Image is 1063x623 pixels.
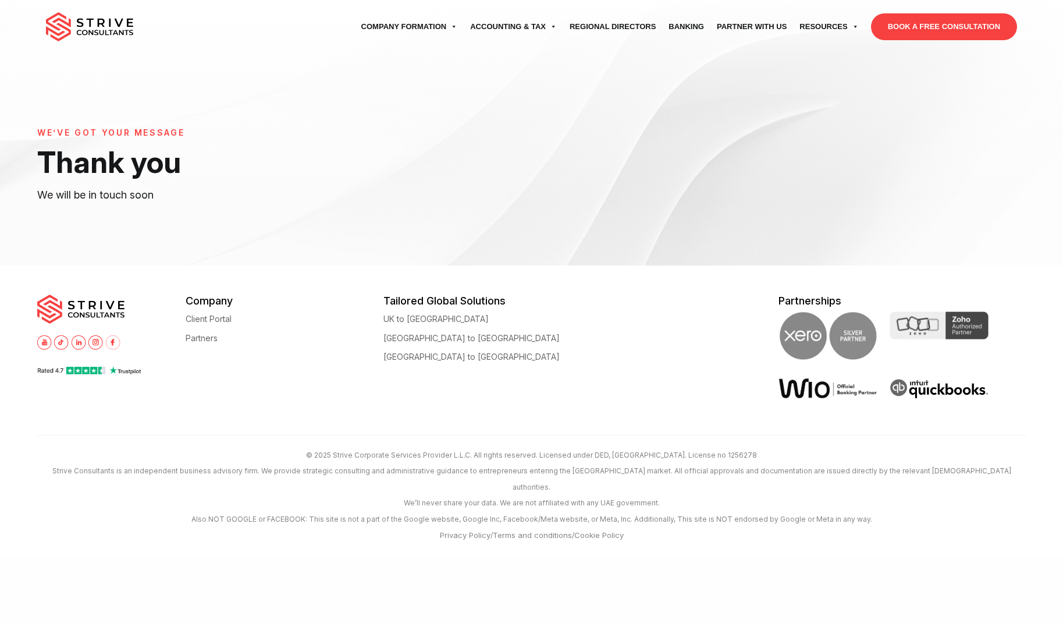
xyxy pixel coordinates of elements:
img: Zoho Partner [890,311,989,339]
a: [GEOGRAPHIC_DATA] to [GEOGRAPHIC_DATA] [383,334,560,342]
a: Terms and conditions [493,530,572,540]
a: Accounting & Tax [464,10,563,43]
p: Strive Consultants is an independent business advisory firm. We provide strategic consulting and ... [35,463,1028,495]
p: © 2025 Strive Corporate Services Provider L.L.C. All rights reserved. Licensed under DED, [GEOGRA... [35,447,1028,463]
h6: WE’VE GOT YOUR MESSAGE [37,128,463,138]
a: Banking [662,10,710,43]
h5: Partnerships [778,295,1026,307]
a: BOOK A FREE CONSULTATION [871,13,1017,40]
p: / / [35,527,1028,544]
img: main-logo.svg [37,295,125,324]
a: Client Portal [186,314,232,323]
p: We will be in touch soon [37,186,463,204]
a: Company Formation [355,10,464,43]
a: Resources [793,10,865,43]
p: Also NOT GOOGLE or FACEBOOK: This site is not a part of the Google website, Google Inc, Facebook/... [35,511,1028,527]
img: intuit quickbooks [890,378,989,400]
p: We’ll never share your data. We are not affiliated with any UAE government. [35,495,1028,511]
a: Partner with Us [710,10,793,43]
h5: Tailored Global Solutions [383,295,581,307]
img: Wio Offical Banking Partner [778,378,877,399]
a: Cookie Policy [574,530,624,540]
a: UK to [GEOGRAPHIC_DATA] [383,314,489,323]
a: [GEOGRAPHIC_DATA] to [GEOGRAPHIC_DATA] [383,352,560,361]
a: Partners [186,334,218,342]
h1: Thank you [37,144,463,180]
h5: Company [186,295,383,307]
a: Regional Directors [563,10,662,43]
img: main-logo.svg [46,12,133,41]
a: Privacy Policy [440,530,490,540]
